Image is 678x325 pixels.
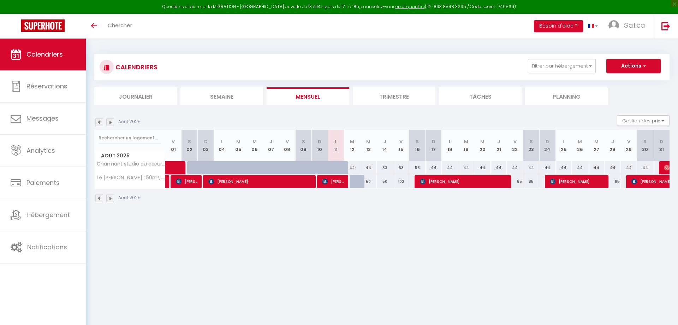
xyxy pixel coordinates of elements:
[643,138,647,145] abbr: S
[653,130,670,161] th: 31
[27,243,67,251] span: Notifications
[360,130,376,161] th: 13
[236,138,240,145] abbr: M
[335,138,337,145] abbr: L
[26,114,59,123] span: Messages
[267,87,349,105] li: Mensuel
[94,87,177,105] li: Journalier
[578,138,582,145] abbr: M
[594,138,599,145] abbr: M
[464,138,468,145] abbr: M
[605,161,621,174] div: 44
[360,175,376,188] div: 50
[555,161,572,174] div: 44
[490,130,507,161] th: 21
[588,130,605,161] th: 27
[182,130,198,161] th: 02
[572,161,588,174] div: 44
[118,195,141,201] p: Août 2025
[176,175,197,188] span: [PERSON_NAME]
[617,115,670,126] button: Gestion des prix
[198,130,214,161] th: 03
[416,138,419,145] abbr: S
[118,118,141,125] p: Août 2025
[393,130,409,161] th: 15
[507,161,523,174] div: 44
[627,138,630,145] abbr: V
[322,175,344,188] span: [PERSON_NAME]
[96,175,166,180] span: Le [PERSON_NAME] : 50m², 4 Prs, 2 Ch : proche gare
[302,138,305,145] abbr: S
[439,87,522,105] li: Tâches
[539,130,555,161] th: 24
[458,161,474,174] div: 44
[26,50,63,59] span: Calendriers
[525,87,608,105] li: Planning
[252,138,257,145] abbr: M
[513,138,517,145] abbr: V
[263,130,279,161] th: 07
[426,161,442,174] div: 44
[432,138,435,145] abbr: D
[426,130,442,161] th: 17
[318,138,321,145] abbr: D
[637,130,653,161] th: 30
[188,138,191,145] abbr: S
[449,138,451,145] abbr: L
[286,138,289,145] abbr: V
[96,161,166,167] span: Charmant studio au cœur de [GEOGRAPHIC_DATA]
[21,19,65,32] img: Super Booking
[539,161,555,174] div: 44
[180,87,263,105] li: Semaine
[26,210,70,219] span: Hébergement
[377,161,393,174] div: 53
[605,130,621,161] th: 28
[474,130,490,161] th: 20
[420,175,506,188] span: [PERSON_NAME]
[621,130,637,161] th: 29
[603,14,654,39] a: ... Gatica
[458,130,474,161] th: 19
[344,130,360,161] th: 12
[490,161,507,174] div: 44
[528,59,596,73] button: Filtrer par hébergement
[26,82,67,91] span: Réservations
[605,175,621,188] div: 85
[608,20,619,31] img: ...
[534,20,583,32] button: Besoin d'aide ?
[353,87,435,105] li: Trimestre
[366,138,370,145] abbr: M
[383,138,386,145] abbr: J
[311,130,328,161] th: 10
[523,161,539,174] div: 44
[246,130,263,161] th: 06
[208,175,311,188] span: [PERSON_NAME]
[172,138,175,145] abbr: V
[393,175,409,188] div: 102
[328,130,344,161] th: 11
[214,130,230,161] th: 04
[624,21,645,30] span: Gatica
[660,138,663,145] abbr: D
[99,132,161,144] input: Rechercher un logement...
[563,138,565,145] abbr: L
[26,178,60,187] span: Paiements
[530,138,533,145] abbr: S
[360,161,376,174] div: 44
[95,151,165,161] span: Août 2025
[507,130,523,161] th: 22
[550,175,604,188] span: [PERSON_NAME]
[393,161,409,174] div: 53
[26,146,55,155] span: Analytics
[442,130,458,161] th: 18
[637,161,653,174] div: 44
[572,130,588,161] th: 26
[295,130,311,161] th: 09
[204,138,208,145] abbr: D
[377,130,393,161] th: 14
[611,138,614,145] abbr: J
[399,138,403,145] abbr: V
[409,161,426,174] div: 53
[344,161,360,174] div: 44
[497,138,500,145] abbr: J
